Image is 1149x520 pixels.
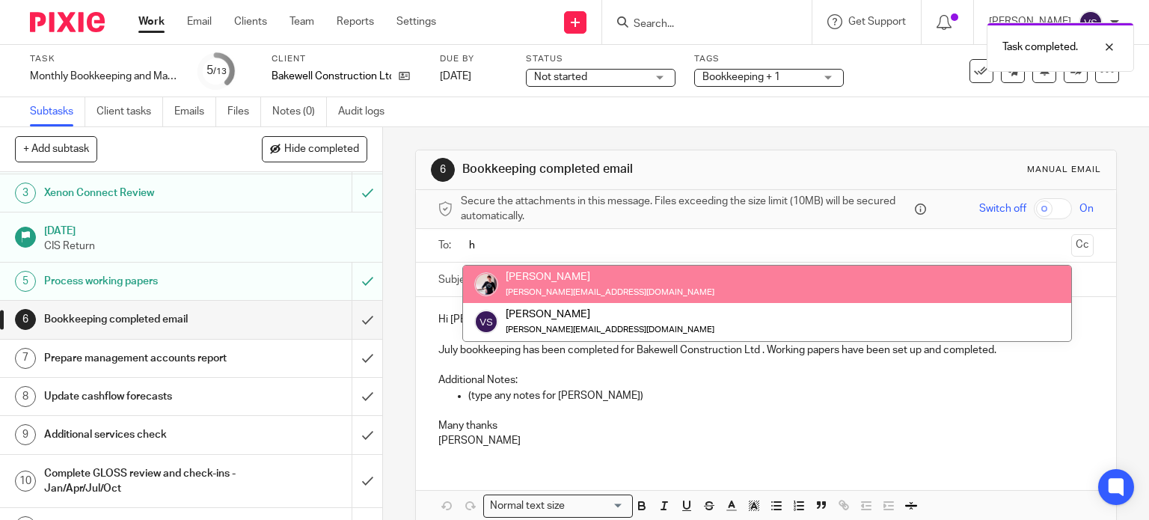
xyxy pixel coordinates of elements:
[570,498,624,514] input: Search for option
[44,308,239,331] h1: Bookkeeping completed email
[234,14,267,29] a: Clients
[15,309,36,330] div: 6
[506,269,714,284] div: [PERSON_NAME]
[468,388,1094,403] p: (type any notes for [PERSON_NAME])
[15,471,36,492] div: 10
[30,97,85,126] a: Subtasks
[206,62,227,79] div: 5
[15,271,36,292] div: 5
[438,433,1094,448] p: [PERSON_NAME]
[44,220,367,239] h1: [DATE]
[438,272,477,287] label: Subject:
[526,53,675,65] label: Status
[1002,40,1078,55] p: Task completed.
[1079,10,1103,34] img: svg%3E
[506,307,714,322] div: [PERSON_NAME]
[44,385,239,408] h1: Update cashflow forecasts
[15,348,36,369] div: 7
[44,239,367,254] p: CIS Return
[438,343,1094,358] p: July bookkeeping has been completed for Bakewell Construction Ltd . Working papers have been set ...
[438,238,455,253] label: To:
[227,97,261,126] a: Files
[440,71,471,82] span: [DATE]
[44,270,239,293] h1: Process working papers
[438,418,1094,433] p: Many thanks
[284,144,359,156] span: Hide completed
[15,424,36,445] div: 9
[979,201,1026,216] span: Switch off
[1079,201,1094,216] span: On
[289,14,314,29] a: Team
[30,53,180,65] label: Task
[440,53,507,65] label: Due by
[30,69,180,84] div: Monthly Bookkeeping and Management Accounts - Bakewell Construction
[487,498,569,514] span: Normal text size
[272,97,327,126] a: Notes (0)
[272,53,421,65] label: Client
[506,325,714,334] small: [PERSON_NAME][EMAIL_ADDRESS][DOMAIN_NAME]
[474,272,498,296] img: AV307615.jpg
[462,162,797,177] h1: Bookkeeping completed email
[702,72,780,82] span: Bookkeeping + 1
[506,288,714,296] small: [PERSON_NAME][EMAIL_ADDRESS][DOMAIN_NAME]
[337,14,374,29] a: Reports
[1027,164,1101,176] div: Manual email
[262,136,367,162] button: Hide completed
[461,194,912,224] span: Secure the attachments in this message. Files exceeding the size limit (10MB) will be secured aut...
[534,72,587,82] span: Not started
[431,158,455,182] div: 6
[187,14,212,29] a: Email
[438,312,1094,327] p: Hi [PERSON_NAME]
[338,97,396,126] a: Audit logs
[396,14,436,29] a: Settings
[213,67,227,76] small: /13
[30,12,105,32] img: Pixie
[15,183,36,204] div: 3
[474,310,498,334] img: svg%3E
[483,495,633,518] div: Search for option
[44,423,239,446] h1: Additional services check
[138,14,165,29] a: Work
[44,182,239,204] h1: Xenon Connect Review
[174,97,216,126] a: Emails
[44,347,239,370] h1: Prepare management accounts report
[15,386,36,407] div: 8
[96,97,163,126] a: Client tasks
[438,373,1094,388] p: Additional Notes:
[15,136,97,162] button: + Add subtask
[272,69,391,84] p: Bakewell Construction Ltd
[44,462,239,501] h1: Complete GLOSS review and check-ins - Jan/Apr/Jul/Oct
[1071,234,1094,257] button: Cc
